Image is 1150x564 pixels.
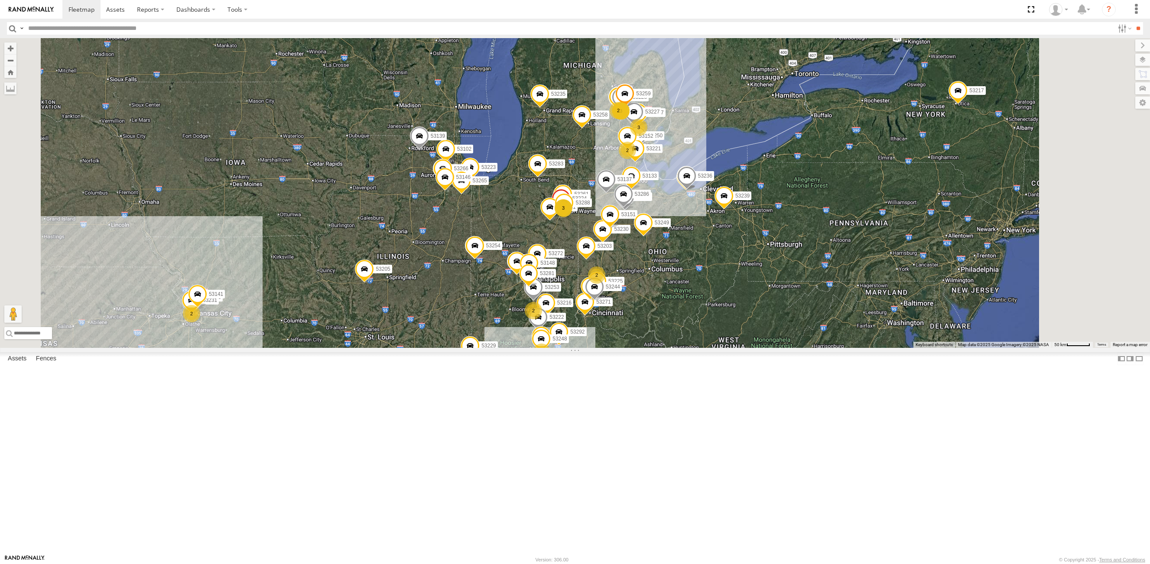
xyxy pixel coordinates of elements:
[4,42,16,54] button: Zoom in
[630,119,647,136] div: 3
[209,291,223,297] span: 53141
[183,305,200,322] div: 2
[735,193,750,199] span: 53239
[4,54,16,66] button: Zoom out
[1117,352,1126,365] label: Dock Summary Table to the Left
[431,133,445,139] span: 53139
[612,102,630,120] div: 3
[572,195,587,201] span: 53224
[549,250,563,256] span: 53272
[1059,557,1145,562] div: © Copyright 2025 -
[555,199,572,217] div: 3
[376,266,390,272] span: 53205
[698,173,712,179] span: 53236
[1114,22,1133,35] label: Search Filter Options
[549,161,563,167] span: 53283
[32,353,61,365] label: Fences
[486,243,500,249] span: 53254
[203,297,217,303] span: 53231
[552,335,567,341] span: 53248
[536,557,569,562] div: Version: 306.00
[533,344,550,361] div: 4
[481,343,496,349] span: 53229
[596,299,611,305] span: 53271
[655,220,669,226] span: 53249
[621,211,636,217] span: 53151
[614,226,628,232] span: 53230
[588,266,605,284] div: 2
[4,66,16,78] button: Zoom Home
[4,82,16,94] label: Measure
[1126,352,1134,365] label: Dock Summary Table to the Right
[958,342,1049,347] span: Map data ©2025 Google Imagery ©2025 NASA
[593,112,607,118] span: 53258
[18,22,25,35] label: Search Query
[646,145,661,151] span: 53221
[574,191,588,197] span: 53261
[1113,342,1147,347] a: Report a map error
[610,102,627,119] div: 2
[545,284,559,290] span: 53253
[636,194,650,200] span: 53105
[1046,3,1071,16] div: Miky Transport
[1099,557,1145,562] a: Terms and Conditions
[540,260,555,266] span: 53148
[551,91,565,97] span: 53235
[636,91,650,97] span: 53259
[528,258,543,264] span: 53262
[561,204,575,210] span: 53241
[1135,97,1150,109] label: Map Settings
[608,278,623,284] span: 53225
[456,174,471,180] span: 53146
[619,142,636,159] div: 2
[5,555,45,564] a: Visit our Website
[1052,342,1093,348] button: Map Scale: 50 km per 51 pixels
[606,284,620,290] span: 53244
[555,200,572,217] div: 3
[645,109,659,115] span: 53227
[4,305,22,323] button: Drag Pegman onto the map to open Street View
[969,88,984,94] span: 53217
[454,165,468,172] span: 53266
[1097,343,1106,347] a: Terms (opens in new tab)
[643,173,657,179] span: 53133
[916,342,953,348] button: Keyboard shortcuts
[457,146,471,152] span: 53102
[1135,352,1144,365] label: Hide Summary Table
[598,243,612,249] span: 53203
[473,178,487,184] span: 53265
[525,302,542,319] div: 2
[649,110,663,116] span: 53267
[9,6,54,13] img: rand-logo.svg
[557,300,572,306] span: 53216
[570,329,585,335] span: 53292
[481,164,496,170] span: 53223
[635,191,649,197] span: 53286
[549,314,564,320] span: 53222
[639,133,653,139] span: 53152
[617,176,632,182] span: 53137
[1054,342,1066,347] span: 50 km
[648,132,663,138] span: 53250
[575,200,590,206] span: 53288
[633,94,647,100] span: 53228
[1102,3,1116,16] i: ?
[540,270,554,276] span: 53281
[3,353,31,365] label: Assets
